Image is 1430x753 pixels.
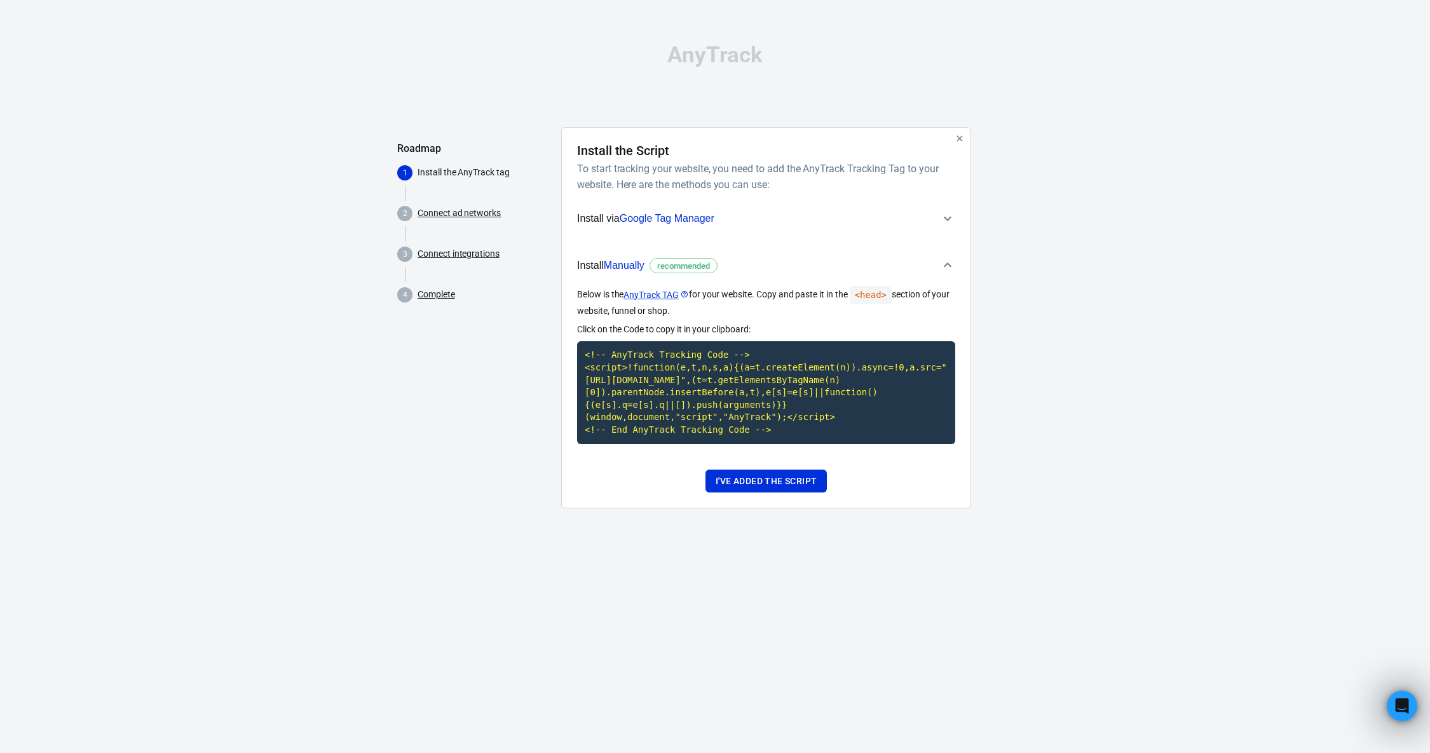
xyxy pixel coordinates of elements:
button: Install viaGoogle Tag Manager [577,203,955,234]
text: 1 [403,168,407,177]
a: Connect ad networks [418,207,501,220]
p: Install the AnyTrack tag [418,166,551,179]
code: <head> [850,286,892,304]
text: 3 [403,250,407,259]
div: AnyTrack [397,44,1033,66]
p: Click on the Code to copy it in your clipboard: [577,323,955,336]
span: Google Tag Manager [620,213,714,224]
button: I've added the script [705,470,827,493]
iframe: Intercom live chat [1387,691,1417,721]
button: InstallManuallyrecommended [577,245,955,287]
text: 2 [403,209,407,218]
span: Install via [577,210,714,227]
a: Connect integrations [418,247,500,261]
span: Install [577,257,718,274]
a: Complete [418,288,455,301]
code: Click to copy [577,341,955,444]
h6: To start tracking your website, you need to add the AnyTrack Tracking Tag to your website. Here a... [577,161,950,193]
p: Below is the for your website. Copy and paste it in the section of your website, funnel or shop. [577,286,955,318]
span: Manually [604,260,644,271]
h4: Install the Script [577,143,669,158]
h5: Roadmap [397,142,551,155]
a: AnyTrack TAG [623,288,688,302]
text: 4 [403,290,407,299]
span: recommended [653,260,714,273]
